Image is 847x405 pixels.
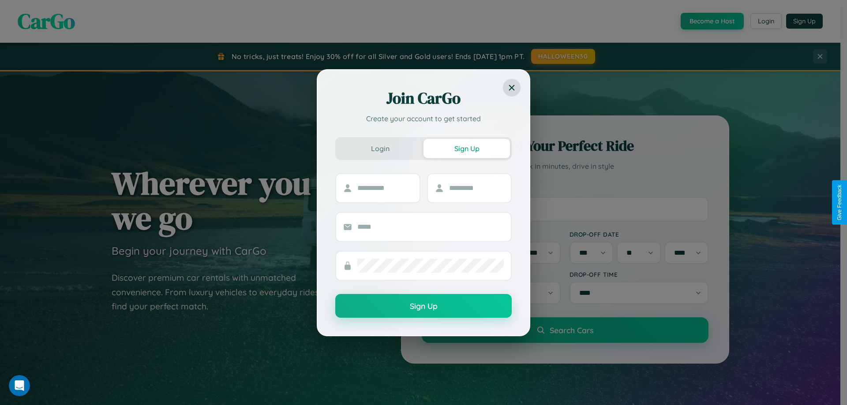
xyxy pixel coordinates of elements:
[423,139,510,158] button: Sign Up
[337,139,423,158] button: Login
[836,185,843,220] div: Give Feedback
[335,88,512,109] h2: Join CarGo
[9,375,30,396] iframe: Intercom live chat
[335,294,512,318] button: Sign Up
[335,113,512,124] p: Create your account to get started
